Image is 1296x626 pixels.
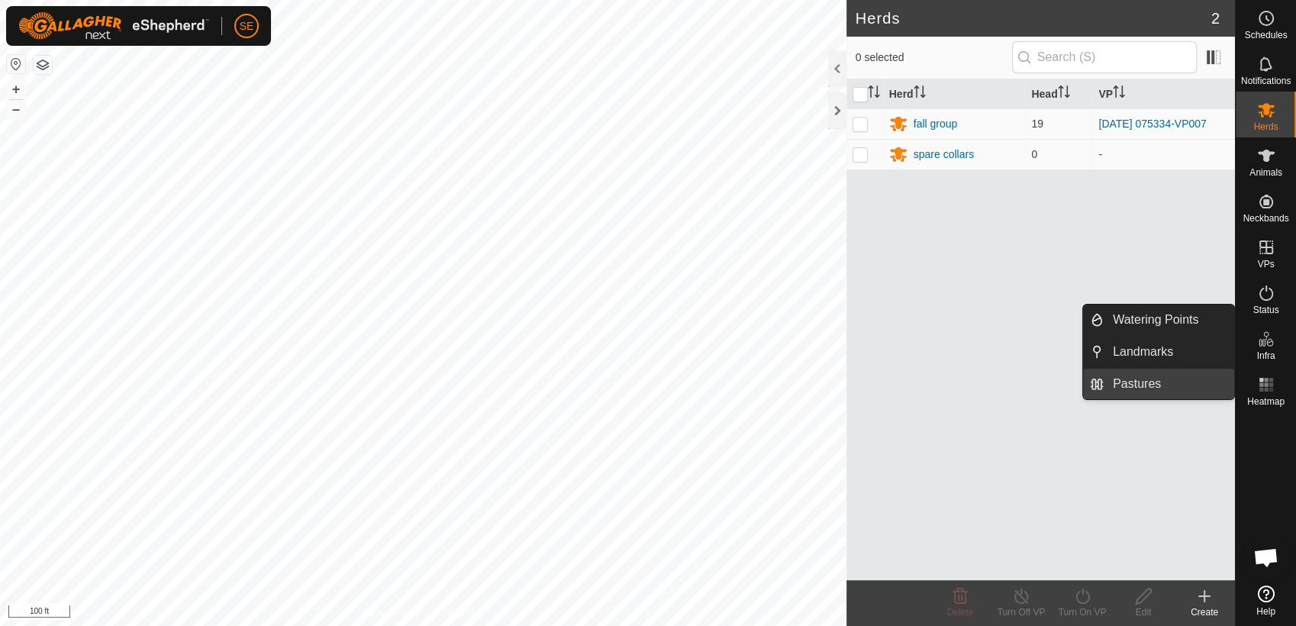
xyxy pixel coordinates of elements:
button: – [7,100,25,118]
span: Schedules [1244,31,1287,40]
input: Search (S) [1012,41,1197,73]
div: spare collars [914,147,974,163]
li: Pastures [1083,369,1234,399]
th: Herd [883,79,1026,109]
h2: Herds [856,9,1211,27]
a: Help [1236,579,1296,622]
span: SE [240,18,254,34]
a: Landmarks [1104,337,1234,367]
a: Contact Us [438,606,483,620]
span: 0 selected [856,50,1012,66]
span: 19 [1031,118,1043,130]
div: fall group [914,116,958,132]
span: VPs [1257,260,1274,269]
span: Notifications [1241,76,1291,86]
span: Landmarks [1113,343,1173,361]
div: Create [1174,605,1235,619]
th: Head [1025,79,1092,109]
p-sorticon: Activate to sort [1113,88,1125,100]
span: Delete [947,607,974,618]
div: Open chat [1243,534,1289,580]
li: Watering Points [1083,305,1234,335]
span: Watering Points [1113,311,1198,329]
th: VP [1092,79,1235,109]
span: Heatmap [1247,397,1285,406]
p-sorticon: Activate to sort [1058,88,1070,100]
a: Pastures [1104,369,1234,399]
span: Animals [1249,168,1282,177]
span: Status [1252,305,1278,315]
div: Turn On VP [1052,605,1113,619]
div: Turn Off VP [991,605,1052,619]
a: Privacy Policy [363,606,420,620]
li: Landmarks [1083,337,1234,367]
button: + [7,80,25,98]
a: Watering Points [1104,305,1234,335]
span: Infra [1256,351,1275,360]
div: Edit [1113,605,1174,619]
p-sorticon: Activate to sort [868,88,880,100]
td: - [1092,139,1235,169]
span: Help [1256,607,1275,616]
p-sorticon: Activate to sort [914,88,926,100]
img: Gallagher Logo [18,12,209,40]
span: Herds [1253,122,1278,131]
span: Neckbands [1243,214,1288,223]
span: Pastures [1113,375,1161,393]
span: 2 [1211,7,1220,30]
span: 0 [1031,148,1037,160]
a: [DATE] 075334-VP007 [1098,118,1206,130]
button: Reset Map [7,55,25,73]
button: Map Layers [34,56,52,74]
